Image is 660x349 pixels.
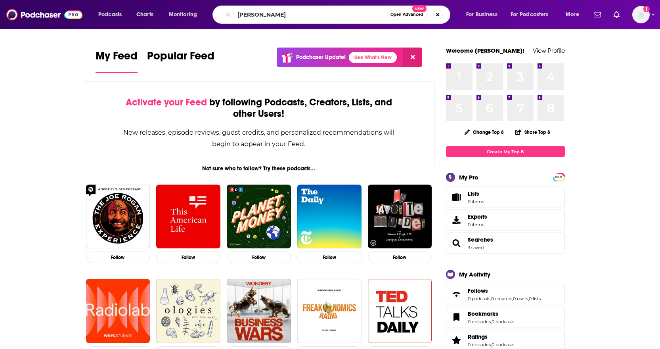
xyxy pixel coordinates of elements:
[459,174,478,181] div: My Pro
[227,252,291,263] button: Follow
[163,8,207,21] button: open menu
[169,9,197,20] span: Monitoring
[86,252,150,263] button: Follow
[554,174,564,180] a: PRO
[566,9,579,20] span: More
[632,6,650,23] span: Logged in as lilifeinberg
[368,279,432,343] img: TED Talks Daily
[446,47,524,54] a: Welcome [PERSON_NAME]!
[83,165,435,172] div: Not sure who to follow? Try these podcasts...
[446,307,565,328] span: Bookmarks
[468,342,491,347] a: 0 episodes
[591,8,604,21] a: Show notifications dropdown
[468,333,488,340] span: Ratings
[468,213,487,220] span: Exports
[96,49,138,67] span: My Feed
[513,296,528,301] a: 0 users
[468,319,491,324] a: 0 episodes
[156,185,220,249] img: This American Life
[449,312,465,323] a: Bookmarks
[156,252,220,263] button: Follow
[643,6,650,12] svg: Add a profile image
[468,190,484,197] span: Lists
[147,49,214,67] span: Popular Feed
[468,310,514,317] a: Bookmarks
[490,296,491,301] span: ,
[227,185,291,249] img: Planet Money
[296,54,346,61] p: Podchaser Update!
[147,49,214,73] a: Popular Feed
[492,319,514,324] a: 0 podcasts
[468,190,479,197] span: Lists
[468,287,541,294] a: Follows
[529,296,541,301] a: 0 lists
[492,342,514,347] a: 0 podcasts
[86,279,150,343] img: Radiolab
[449,215,465,226] span: Exports
[468,310,498,317] span: Bookmarks
[156,279,220,343] img: Ologies with Alie Ward
[93,8,132,21] button: open menu
[131,8,158,21] a: Charts
[466,9,497,20] span: For Business
[86,185,150,249] img: The Joe Rogan Experience
[449,192,465,203] span: Lists
[468,236,493,243] a: Searches
[297,279,362,343] img: Freakonomics Radio
[449,335,465,346] a: Ratings
[446,210,565,231] a: Exports
[123,127,395,150] div: New releases, episode reviews, guest credits, and personalized recommendations will begin to appe...
[387,10,427,19] button: Open AdvancedNew
[446,233,565,254] span: Searches
[449,289,465,300] a: Follows
[515,124,551,140] button: Share Top 8
[632,6,650,23] img: User Profile
[297,252,362,263] button: Follow
[123,97,395,120] div: by following Podcasts, Creators, Lists, and other Users!
[368,252,432,263] button: Follow
[126,96,207,108] span: Activate your Feed
[227,279,291,343] img: Business Wars
[610,8,623,21] a: Show notifications dropdown
[412,5,427,12] span: New
[234,8,387,21] input: Search podcasts, credits, & more...
[560,8,589,21] button: open menu
[98,9,122,20] span: Podcasts
[468,245,484,250] a: 3 saved
[533,47,565,54] a: View Profile
[390,13,423,17] span: Open Advanced
[461,8,507,21] button: open menu
[297,185,362,249] img: The Daily
[446,146,565,157] a: Create My Top 8
[505,8,560,21] button: open menu
[96,49,138,73] a: My Feed
[491,342,492,347] span: ,
[446,284,565,305] span: Follows
[468,222,487,227] span: 0 items
[460,127,509,137] button: Change Top 8
[368,185,432,249] img: My Favorite Murder with Karen Kilgariff and Georgia Hardstark
[449,238,465,249] a: Searches
[220,6,458,24] div: Search podcasts, credits, & more...
[6,7,82,22] img: Podchaser - Follow, Share and Rate Podcasts
[446,187,565,208] a: Lists
[349,52,397,63] a: See What's New
[468,333,514,340] a: Ratings
[468,296,490,301] a: 0 podcasts
[468,287,488,294] span: Follows
[632,6,650,23] button: Show profile menu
